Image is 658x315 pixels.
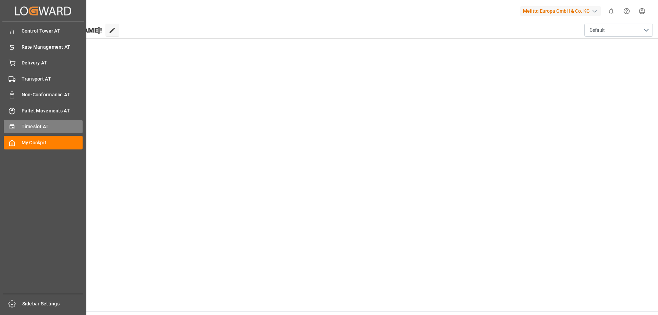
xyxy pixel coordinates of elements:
span: My Cockpit [22,139,83,146]
a: Delivery AT [4,56,83,70]
span: Control Tower AT [22,27,83,35]
button: Help Center [619,3,634,19]
a: Pallet Movements AT [4,104,83,117]
span: Sidebar Settings [22,300,84,307]
a: Timeslot AT [4,120,83,133]
a: My Cockpit [4,136,83,149]
a: Transport AT [4,72,83,85]
span: Default [589,27,605,34]
span: Rate Management AT [22,44,83,51]
span: Non-Conformance AT [22,91,83,98]
span: Pallet Movements AT [22,107,83,114]
div: Melitta Europa GmbH & Co. KG [520,6,601,16]
button: show 0 new notifications [604,3,619,19]
span: Transport AT [22,75,83,83]
button: Melitta Europa GmbH & Co. KG [520,4,604,17]
a: Non-Conformance AT [4,88,83,101]
span: Timeslot AT [22,123,83,130]
a: Rate Management AT [4,40,83,53]
span: Hello [PERSON_NAME]! [28,24,102,37]
span: Delivery AT [22,59,83,66]
button: open menu [584,24,653,37]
